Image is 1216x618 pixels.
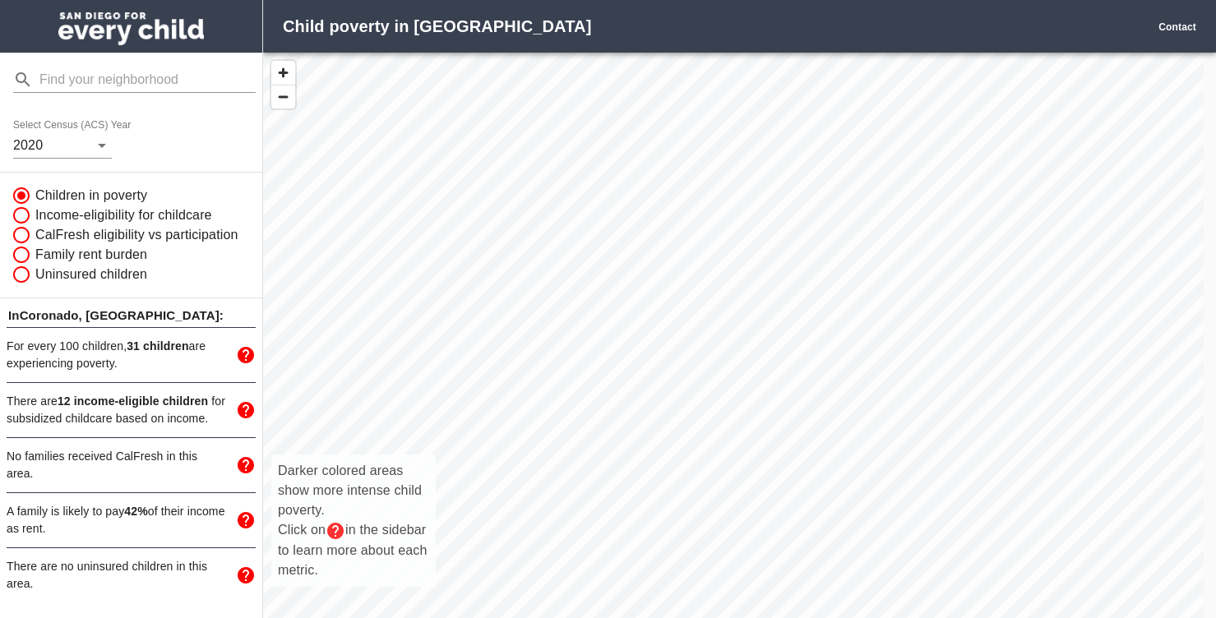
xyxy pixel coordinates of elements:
[7,394,225,425] span: There are for subsidized childcare based on income.
[58,12,204,45] img: San Diego for Every Child logo
[1158,21,1196,33] a: Contact
[283,17,591,35] strong: Child poverty in [GEOGRAPHIC_DATA]
[278,461,429,580] p: Darker colored areas show more intense child poverty. Click on in the sidebar to learn more about...
[7,339,206,370] span: For every 100 children, are experiencing poverty.
[7,305,256,327] p: In Coronado , [GEOGRAPHIC_DATA]:
[7,548,256,602] div: There are no uninsured children in this area.
[35,186,147,205] span: Children in poverty
[127,339,188,353] span: 31 children
[39,67,256,93] input: Find your neighborhood
[7,450,197,480] span: No families received CalFresh in this area.
[35,265,147,284] span: Uninsured children
[7,438,256,492] div: No families received CalFresh in this area.
[13,132,112,159] div: 2020
[7,383,256,437] div: There are12 income-eligible children for subsidized childcare based on income.
[7,560,207,590] span: There are no uninsured children in this area.
[35,205,212,225] span: Income-eligibility for childcare
[35,245,147,265] span: Family rent burden
[124,505,147,518] strong: 42 %
[7,328,256,382] div: For every 100 children,31 childrenare experiencing poverty.
[13,121,136,131] label: Select Census (ACS) Year
[7,505,225,535] span: A family is likely to pay of their income as rent.
[7,493,256,547] div: A family is likely to pay42%of their income as rent.
[35,225,238,245] span: CalFresh eligibility vs participation
[58,394,208,408] span: 12 income-eligible children
[271,61,295,85] button: Zoom In
[271,85,295,108] button: Zoom Out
